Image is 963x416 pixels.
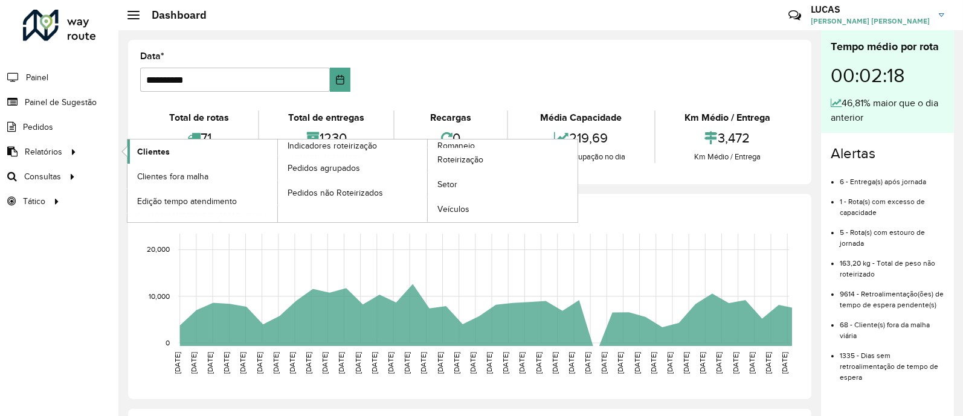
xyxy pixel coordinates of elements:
li: 1 - Rota(s) com excesso de capacidade [840,187,944,218]
div: Recargas [398,110,503,125]
h3: LUCAS [811,4,930,15]
text: [DATE] [337,352,345,374]
div: 0 [398,125,503,151]
div: Tempo médio por rota [831,39,944,55]
div: Km Médio / Entrega [659,110,796,125]
text: [DATE] [190,352,198,374]
text: [DATE] [551,352,559,374]
text: [DATE] [239,352,246,374]
span: Clientes [137,146,170,158]
a: Clientes [127,139,277,164]
a: Clientes fora malha [127,164,277,188]
div: 71 [143,125,255,151]
text: [DATE] [617,352,625,374]
button: Choose Date [330,68,350,92]
div: 3,472 [659,125,796,151]
li: 6 - Entrega(s) após jornada [840,167,944,187]
a: Roteirização [428,148,578,172]
span: Painel [26,71,48,84]
li: 9614 - Retroalimentação(ões) de tempo de espera pendente(s) [840,280,944,310]
a: Romaneio [278,139,578,222]
text: [DATE] [715,352,723,374]
span: Setor [437,178,457,191]
text: [DATE] [535,352,543,374]
text: [DATE] [698,352,706,374]
text: [DATE] [584,352,591,374]
div: Km Médio / Entrega [659,151,796,163]
span: Pedidos não Roteirizados [288,187,383,199]
div: 46,81% maior que o dia anterior [831,96,944,125]
div: 00:02:18 [831,55,944,96]
text: [DATE] [633,352,641,374]
text: [DATE] [206,352,214,374]
text: [DATE] [682,352,690,374]
text: [DATE] [256,352,263,374]
text: [DATE] [501,352,509,374]
text: [DATE] [321,352,329,374]
text: [DATE] [288,352,296,374]
span: Pedidos agrupados [288,162,360,174]
li: 68 - Cliente(s) fora da malha viária [840,310,944,341]
span: Veículos [437,203,469,216]
div: 1230 [262,125,390,151]
span: Edição tempo atendimento [137,195,237,208]
text: 0 [166,339,170,347]
span: Roteirização [437,153,483,166]
h2: Dashboard [140,8,207,22]
h4: Alertas [831,145,944,162]
a: Indicadores roteirização [127,139,428,222]
span: Painel de Sugestão [25,96,97,109]
text: [DATE] [666,352,674,374]
span: Indicadores roteirização [288,139,377,152]
span: Tático [23,195,45,208]
span: Romaneio [437,139,475,152]
a: Pedidos agrupados [278,156,428,180]
span: Consultas [24,170,61,183]
text: [DATE] [173,352,181,374]
li: 163,20 kg - Total de peso não roteirizado [840,249,944,280]
a: Setor [428,173,578,197]
span: Clientes fora malha [137,170,208,183]
span: [PERSON_NAME] [PERSON_NAME] [811,16,930,27]
li: 5 - Rota(s) com estouro de jornada [840,218,944,249]
text: [DATE] [387,352,395,374]
a: Veículos [428,197,578,222]
text: [DATE] [272,352,280,374]
text: [DATE] [600,352,608,374]
text: [DATE] [781,352,788,374]
text: [DATE] [485,352,493,374]
text: [DATE] [469,352,477,374]
text: [DATE] [222,352,230,374]
li: 1335 - Dias sem retroalimentação de tempo de espera [840,341,944,383]
text: [DATE] [419,352,427,374]
div: Total de rotas [143,110,255,125]
text: [DATE] [354,352,362,374]
div: 219,69 [511,125,651,151]
a: Pedidos não Roteirizados [278,181,428,205]
text: [DATE] [748,352,756,374]
div: Total de entregas [262,110,390,125]
text: [DATE] [403,352,411,374]
text: 20,000 [147,246,170,254]
span: Pedidos [23,121,53,133]
text: [DATE] [518,352,526,374]
span: Relatórios [25,146,62,158]
a: Edição tempo atendimento [127,189,277,213]
text: [DATE] [436,352,444,374]
div: Média Capacidade [511,110,651,125]
text: [DATE] [370,352,378,374]
a: Contato Rápido [782,2,808,28]
text: [DATE] [764,352,772,374]
text: [DATE] [304,352,312,374]
div: Média de ocupação no dia [511,151,651,163]
text: 10,000 [149,292,170,300]
text: [DATE] [453,352,460,374]
text: [DATE] [732,352,739,374]
text: [DATE] [649,352,657,374]
text: [DATE] [567,352,575,374]
label: Data [140,49,164,63]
